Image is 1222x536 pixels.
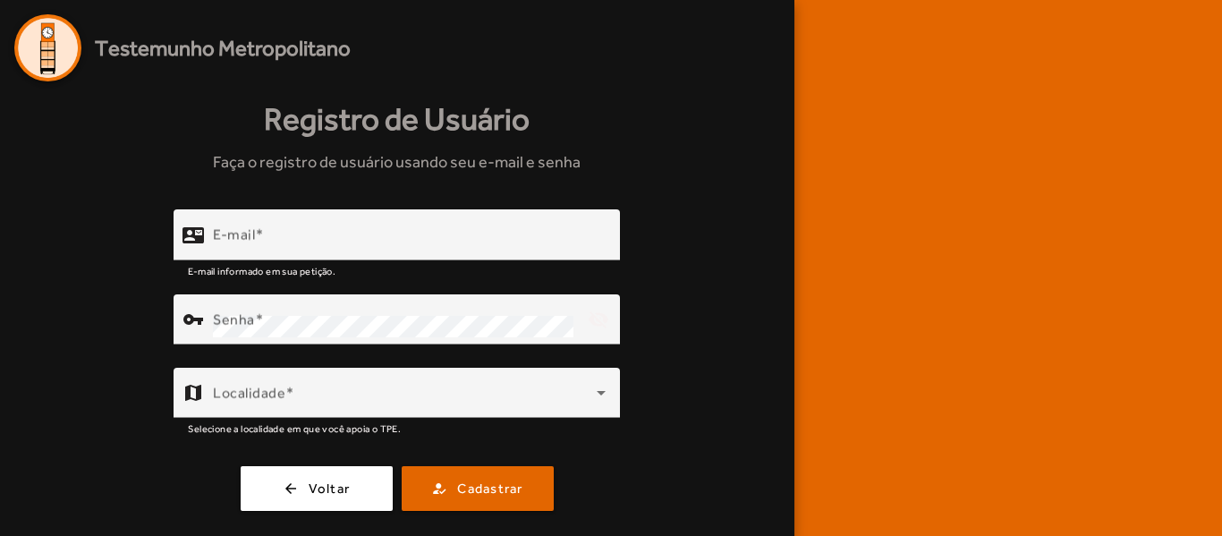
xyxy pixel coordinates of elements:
mat-icon: contact_mail [182,225,204,246]
mat-icon: visibility_off [578,298,621,341]
mat-hint: Selecione a localidade em que você apoia o TPE. [188,418,401,438]
mat-label: Localidade [213,385,285,402]
strong: Registro de Usuário [264,96,530,143]
mat-label: Senha [213,311,255,328]
button: Cadastrar [402,466,554,511]
span: Voltar [309,479,351,499]
mat-hint: E-mail informado em sua petição. [188,260,335,280]
img: Logo Agenda [14,14,81,81]
span: Cadastrar [457,479,522,499]
mat-icon: map [182,382,204,404]
button: Voltar [241,466,393,511]
span: Faça o registro de usuário usando seu e-mail e senha [213,149,581,174]
span: Testemunho Metropolitano [95,32,351,64]
mat-label: E-mail [213,226,255,243]
mat-icon: vpn_key [182,309,204,330]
